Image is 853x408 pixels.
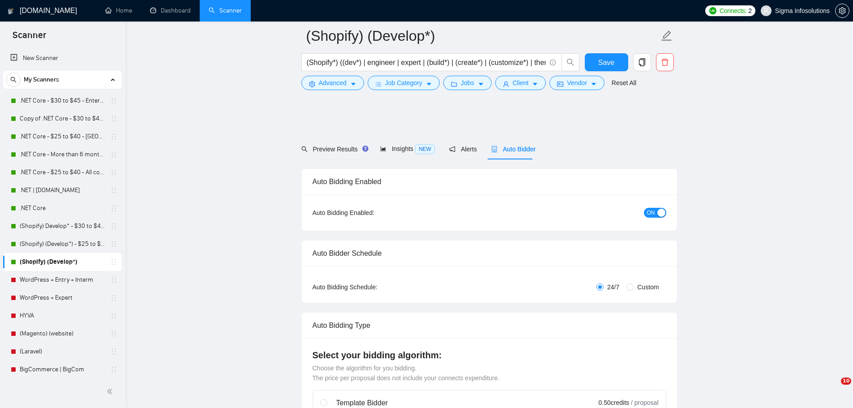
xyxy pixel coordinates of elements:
span: Job Category [385,78,422,88]
span: Preview Results [301,146,366,153]
button: delete [656,53,674,71]
div: Auto Bidder Schedule [313,241,666,266]
span: caret-down [532,81,538,87]
div: Auto Bidding Type [313,313,666,338]
button: settingAdvancedcaret-down [301,76,364,90]
span: search [301,146,308,152]
span: holder [110,133,117,140]
a: .NET Core [20,199,105,217]
span: Insights [380,145,435,152]
span: delete [656,58,673,66]
span: ON [647,208,655,218]
span: 10 [841,378,851,385]
div: Tooltip anchor [361,145,369,153]
iframe: Intercom live chat [823,378,844,399]
a: (Laravel) [20,343,105,361]
span: holder [110,258,117,266]
button: search [562,53,579,71]
button: userClientcaret-down [495,76,546,90]
a: New Scanner [10,49,115,67]
span: edit [661,30,673,42]
span: search [7,77,20,83]
span: holder [110,187,117,194]
span: holder [110,330,117,337]
span: setting [309,81,315,87]
a: .NET | [DOMAIN_NAME] [20,181,105,199]
a: .NET Core - $25 to $40 - All continents [20,163,105,181]
a: (Magento) (website) [20,325,105,343]
span: holder [110,151,117,158]
span: 2 [748,6,752,16]
span: bars [375,81,381,87]
a: .NET Core - $25 to $40 - [GEOGRAPHIC_DATA] and [GEOGRAPHIC_DATA] [20,128,105,146]
button: copy [633,53,651,71]
span: / proposal [631,398,658,407]
button: idcardVendorcaret-down [549,76,604,90]
div: Auto Bidding Enabled: [313,208,430,218]
li: New Scanner [3,49,122,67]
a: searchScanner [209,7,242,14]
span: robot [491,146,497,152]
span: holder [110,97,117,104]
span: NEW [415,144,435,154]
a: Copy of .NET Core - $30 to $45 - Enterprise client - ROW [20,110,105,128]
img: upwork-logo.png [709,7,716,14]
span: caret-down [591,81,597,87]
span: Jobs [461,78,474,88]
a: dashboardDashboard [150,7,191,14]
input: Scanner name... [306,25,659,47]
a: Reset All [612,78,636,88]
a: WordPress + Expert [20,289,105,307]
span: copy [634,58,651,66]
span: Advanced [319,78,347,88]
span: holder [110,223,117,230]
span: user [503,81,509,87]
span: user [763,8,769,14]
span: holder [110,366,117,373]
a: homeHome [105,7,132,14]
span: 24/7 [604,282,623,292]
span: 0.50 credits [599,398,629,408]
span: folder [451,81,457,87]
button: setting [835,4,849,18]
a: HYVA [20,307,105,325]
input: Search Freelance Jobs... [307,57,546,68]
span: search [562,58,579,66]
div: Auto Bidding Enabled [313,169,666,194]
h4: Select your bidding algorithm: [313,349,666,361]
a: .NET Core - $30 to $45 - Enterprise client - ROW [20,92,105,110]
span: holder [110,169,117,176]
span: Connects: [720,6,746,16]
span: area-chart [380,146,386,152]
a: BigCommerce | BigCom [20,361,105,378]
span: Alerts [449,146,477,153]
span: caret-down [350,81,356,87]
button: barsJob Categorycaret-down [368,76,440,90]
span: Scanner [5,29,53,47]
span: holder [110,294,117,301]
div: Auto Bidding Schedule: [313,282,430,292]
span: caret-down [426,81,432,87]
span: holder [110,348,117,355]
span: Client [513,78,529,88]
span: Auto Bidder [491,146,536,153]
span: notification [449,146,455,152]
span: Vendor [567,78,587,88]
button: search [6,73,21,87]
span: holder [110,241,117,248]
span: My Scanners [24,71,59,89]
a: (Shopify) (Develop*) - $25 to $40 - [GEOGRAPHIC_DATA] and Ocenia [20,235,105,253]
span: Custom [634,282,662,292]
img: logo [8,4,14,18]
span: Choose the algorithm for you bidding. The price per proposal does not include your connects expen... [313,365,500,382]
button: folderJobscaret-down [443,76,492,90]
a: (Shopify) Develop* - $30 to $45 Enterprise [20,217,105,235]
span: double-left [107,387,116,396]
span: holder [110,276,117,283]
span: Save [598,57,614,68]
span: caret-down [478,81,484,87]
span: holder [110,205,117,212]
button: Save [585,53,628,71]
span: info-circle [550,60,556,65]
a: .NET Core - More than 6 months of work [20,146,105,163]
